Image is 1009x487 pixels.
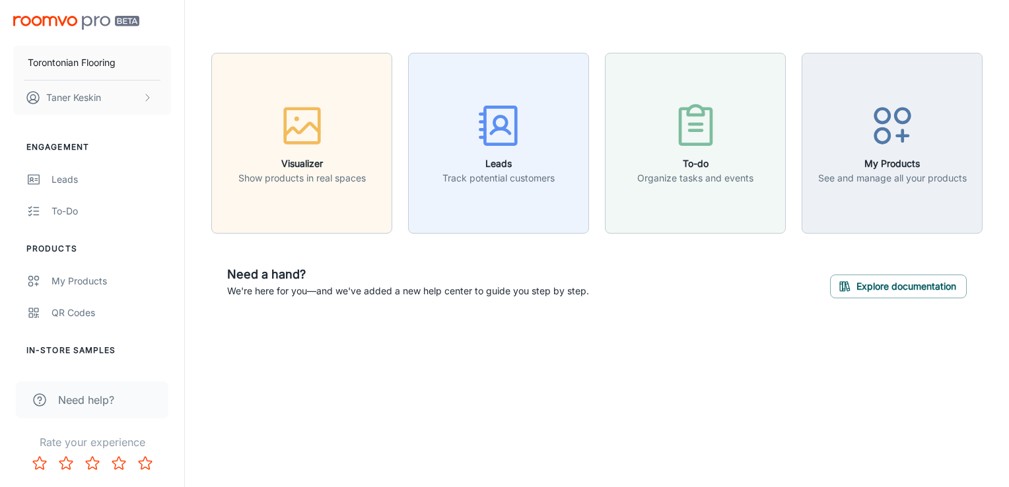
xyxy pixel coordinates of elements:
a: My ProductsSee and manage all your products [802,135,983,148]
p: Torontonian Flooring [28,55,116,70]
p: We're here for you—and we've added a new help center to guide you step by step. [227,284,589,298]
a: Explore documentation [830,278,967,292]
button: To-doOrganize tasks and events [605,53,786,234]
p: See and manage all your products [818,171,967,185]
h6: Visualizer [238,156,366,171]
h6: Need a hand? [227,265,589,284]
div: Leads [52,172,171,187]
p: Organize tasks and events [637,171,753,185]
button: Explore documentation [830,275,967,298]
button: My ProductsSee and manage all your products [802,53,983,234]
h6: To-do [637,156,753,171]
button: VisualizerShow products in real spaces [211,53,392,234]
p: Taner Keskin [46,90,101,105]
h6: Leads [442,156,555,171]
p: Show products in real spaces [238,171,366,185]
div: My Products [52,274,171,288]
h6: My Products [818,156,967,171]
div: To-do [52,204,171,218]
img: Roomvo PRO Beta [13,16,139,30]
button: Torontonian Flooring [13,46,171,80]
button: Taner Keskin [13,81,171,115]
button: LeadsTrack potential customers [408,53,589,234]
a: To-doOrganize tasks and events [605,135,786,148]
p: Track potential customers [442,171,555,185]
div: QR Codes [52,306,171,320]
a: LeadsTrack potential customers [408,135,589,148]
